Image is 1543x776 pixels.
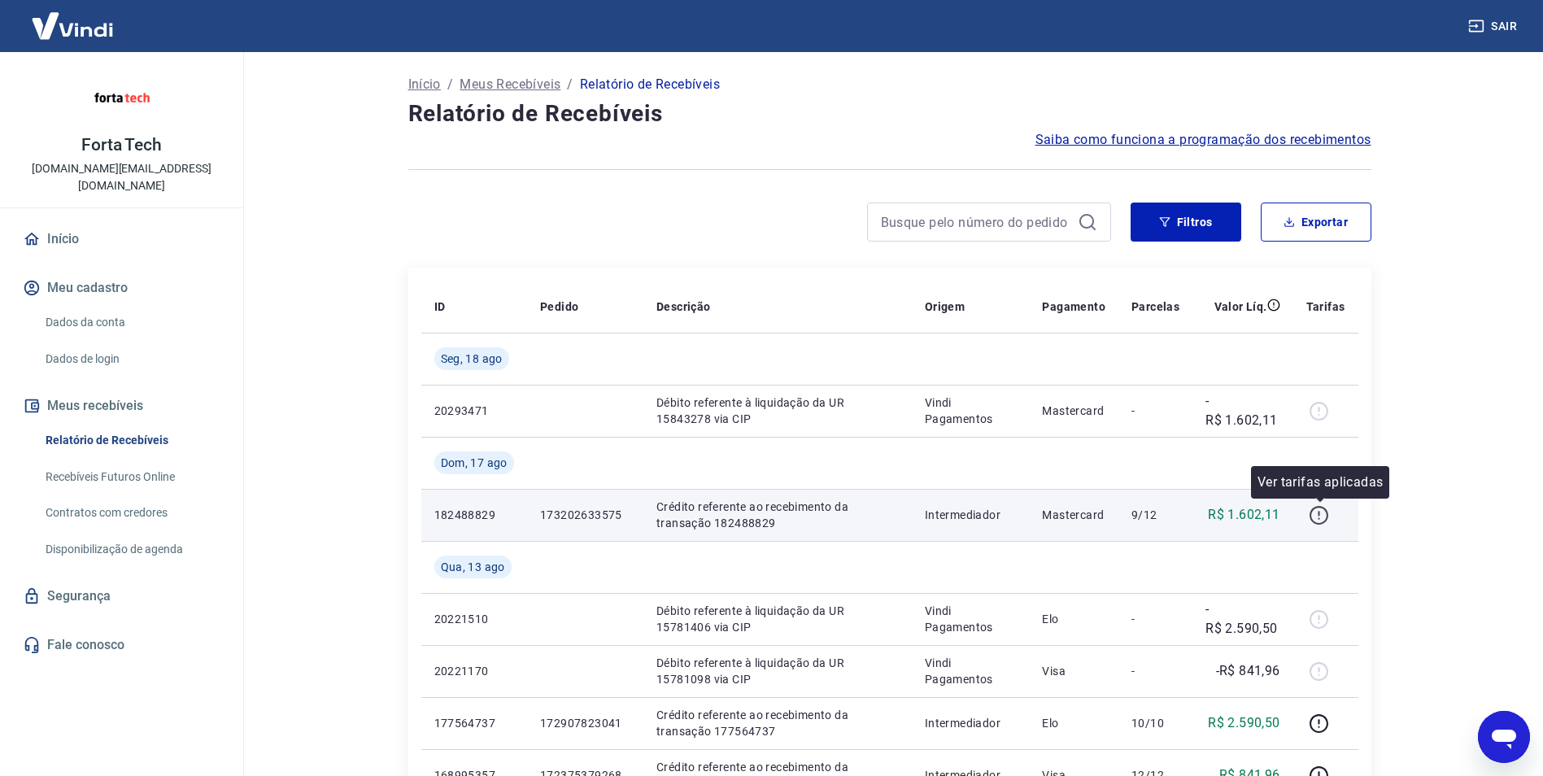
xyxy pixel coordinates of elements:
[1042,403,1105,419] p: Mastercard
[1205,599,1280,639] p: -R$ 2.590,50
[881,210,1071,234] input: Busque pelo número do pedido
[39,342,224,376] a: Dados de login
[540,715,630,731] p: 172907823041
[1035,130,1371,150] a: Saiba como funciona a programação dos recebimentos
[20,578,224,614] a: Segurança
[408,98,1371,130] h4: Relatório de Recebíveis
[1042,663,1105,679] p: Visa
[434,715,514,731] p: 177564737
[1205,391,1280,430] p: -R$ 1.602,11
[408,75,441,94] a: Início
[1258,473,1383,492] p: Ver tarifas aplicadas
[39,306,224,339] a: Dados da conta
[434,299,446,315] p: ID
[540,507,630,523] p: 173202633575
[434,403,514,419] p: 20293471
[656,499,899,531] p: Crédito referente ao recebimento da transação 182488829
[441,559,505,575] span: Qua, 13 ago
[1131,203,1241,242] button: Filtros
[656,395,899,427] p: Débito referente à liquidação da UR 15843278 via CIP
[1042,507,1105,523] p: Mastercard
[567,75,573,94] p: /
[39,460,224,494] a: Recebíveis Futuros Online
[1131,507,1179,523] p: 9/12
[1131,715,1179,731] p: 10/10
[1216,661,1280,681] p: -R$ 841,96
[39,424,224,457] a: Relatório de Recebíveis
[1261,203,1371,242] button: Exportar
[925,715,1017,731] p: Intermediador
[925,299,965,315] p: Origem
[1208,505,1279,525] p: R$ 1.602,11
[39,533,224,566] a: Disponibilização de agenda
[1042,715,1105,731] p: Elo
[1131,403,1179,419] p: -
[20,388,224,424] button: Meus recebíveis
[13,160,230,194] p: [DOMAIN_NAME][EMAIL_ADDRESS][DOMAIN_NAME]
[441,455,508,471] span: Dom, 17 ago
[1131,611,1179,627] p: -
[1306,299,1345,315] p: Tarifas
[1131,299,1179,315] p: Parcelas
[1208,713,1279,733] p: R$ 2.590,50
[460,75,560,94] a: Meus Recebíveis
[434,663,514,679] p: 20221170
[20,1,125,50] img: Vindi
[925,395,1017,427] p: Vindi Pagamentos
[925,655,1017,687] p: Vindi Pagamentos
[1478,711,1530,763] iframe: Botão para abrir a janela de mensagens
[1214,299,1267,315] p: Valor Líq.
[1042,299,1105,315] p: Pagamento
[39,496,224,530] a: Contratos com credores
[656,603,899,635] p: Débito referente à liquidação da UR 15781406 via CIP
[81,137,163,154] p: Forta Tech
[441,351,503,367] span: Seg, 18 ago
[1042,611,1105,627] p: Elo
[580,75,720,94] p: Relatório de Recebíveis
[656,707,899,739] p: Crédito referente ao recebimento da transação 177564737
[1131,663,1179,679] p: -
[925,603,1017,635] p: Vindi Pagamentos
[434,507,514,523] p: 182488829
[20,221,224,257] a: Início
[89,65,155,130] img: a5da6b44-cdaf-4af6-af2c-5bb45dc01961.jpeg
[656,655,899,687] p: Débito referente à liquidação da UR 15781098 via CIP
[20,627,224,663] a: Fale conosco
[447,75,453,94] p: /
[925,507,1017,523] p: Intermediador
[540,299,578,315] p: Pedido
[1465,11,1523,41] button: Sair
[434,611,514,627] p: 20221510
[20,270,224,306] button: Meu cadastro
[656,299,711,315] p: Descrição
